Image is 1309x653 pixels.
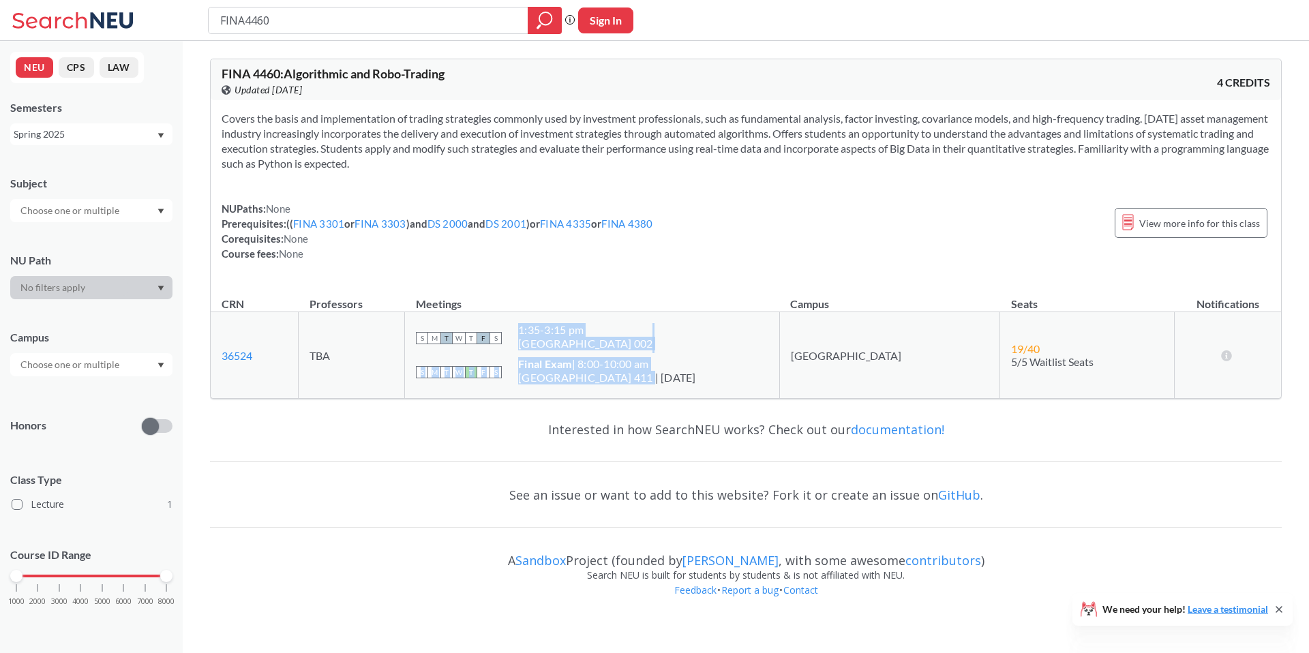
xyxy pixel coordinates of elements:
[10,199,172,222] div: Dropdown arrow
[157,133,164,138] svg: Dropdown arrow
[578,7,633,33] button: Sign In
[210,541,1282,568] div: A Project (founded by , with some awesome )
[537,11,553,30] svg: magnifying glass
[674,583,717,596] a: Feedback
[515,552,566,568] a: Sandbox
[10,418,46,434] p: Honors
[293,217,344,230] a: FINA 3301
[72,598,89,605] span: 4000
[440,332,453,344] span: T
[10,353,172,376] div: Dropdown arrow
[1188,603,1268,615] a: Leave a testimonial
[235,82,302,97] span: Updated [DATE]
[12,496,172,513] label: Lecture
[266,202,290,215] span: None
[485,217,526,230] a: DS 2001
[1174,283,1281,312] th: Notifications
[299,312,405,399] td: TBA
[210,475,1282,515] div: See an issue or want to add to this website? Fork it or create an issue on .
[427,217,468,230] a: DS 2000
[29,598,46,605] span: 2000
[16,57,53,78] button: NEU
[528,7,562,34] div: magnifying glass
[210,583,1282,618] div: • •
[222,111,1270,171] section: Covers the basis and implementation of trading strategies commonly used by investment professiona...
[157,363,164,368] svg: Dropdown arrow
[440,366,453,378] span: T
[428,332,440,344] span: M
[601,217,652,230] a: FINA 4380
[222,349,252,362] a: 36524
[453,332,465,344] span: W
[779,283,1000,312] th: Campus
[222,201,653,261] div: NUPaths: Prerequisites: ( ( or ) and and ) or or Corequisites: Course fees:
[8,598,25,605] span: 1000
[938,487,980,503] a: GitHub
[416,332,428,344] span: S
[158,598,175,605] span: 8000
[428,366,440,378] span: M
[1000,283,1175,312] th: Seats
[518,371,696,384] div: [GEOGRAPHIC_DATA] 411 | [DATE]
[1011,342,1040,355] span: 19 / 40
[137,598,153,605] span: 7000
[94,598,110,605] span: 5000
[10,253,172,268] div: NU Path
[210,568,1282,583] div: Search NEU is built for students by students & is not affiliated with NEU.
[783,583,819,596] a: Contact
[518,323,652,337] div: 1:35 - 3:15 pm
[284,232,308,245] span: None
[51,598,67,605] span: 3000
[851,421,944,438] a: documentation!
[1102,605,1268,614] span: We need your help!
[490,332,502,344] span: S
[518,337,652,350] div: [GEOGRAPHIC_DATA] 002
[1011,355,1094,368] span: 5/5 Waitlist Seats
[779,312,1000,399] td: [GEOGRAPHIC_DATA]
[299,283,405,312] th: Professors
[10,547,172,563] p: Course ID Range
[100,57,138,78] button: LAW
[355,217,406,230] a: FINA 3303
[279,247,303,260] span: None
[405,283,780,312] th: Meetings
[167,497,172,512] span: 1
[14,356,128,373] input: Choose one or multiple
[10,330,172,345] div: Campus
[222,297,244,312] div: CRN
[1139,215,1260,232] span: View more info for this class
[905,552,981,568] a: contributors
[157,209,164,214] svg: Dropdown arrow
[465,332,477,344] span: T
[157,286,164,291] svg: Dropdown arrow
[477,332,490,344] span: F
[477,366,490,378] span: F
[490,366,502,378] span: S
[1217,75,1270,90] span: 4 CREDITS
[14,127,156,142] div: Spring 2025
[10,276,172,299] div: Dropdown arrow
[14,202,128,219] input: Choose one or multiple
[222,66,445,81] span: FINA 4460 : Algorithmic and Robo-Trading
[540,217,591,230] a: FINA 4335
[465,366,477,378] span: T
[518,357,572,370] b: Final Exam
[453,366,465,378] span: W
[210,410,1282,449] div: Interested in how SearchNEU works? Check out our
[10,100,172,115] div: Semesters
[518,357,696,371] div: | 8:00-10:00 am
[10,472,172,487] span: Class Type
[682,552,779,568] a: [PERSON_NAME]
[721,583,779,596] a: Report a bug
[10,123,172,145] div: Spring 2025Dropdown arrow
[219,9,518,32] input: Class, professor, course number, "phrase"
[59,57,94,78] button: CPS
[10,176,172,191] div: Subject
[115,598,132,605] span: 6000
[416,366,428,378] span: S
